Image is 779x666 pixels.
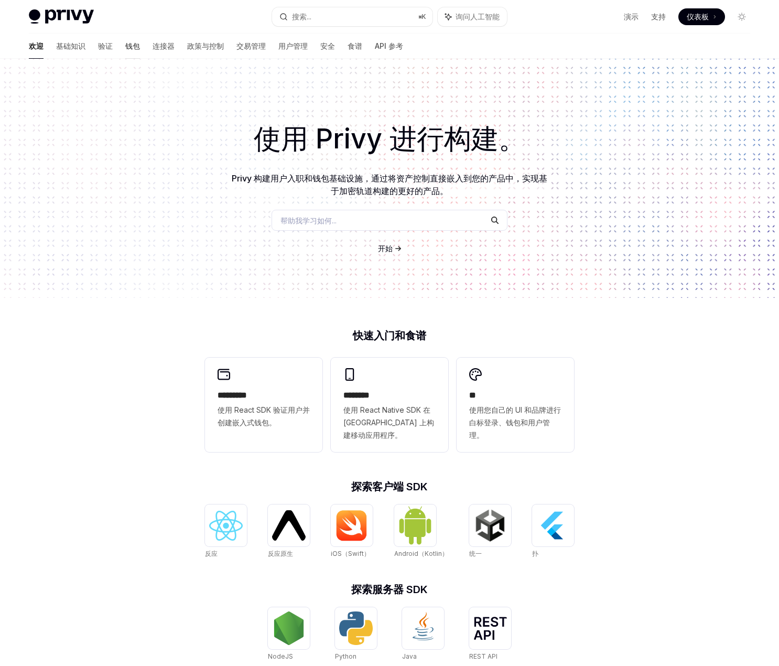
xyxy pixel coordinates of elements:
a: JavaJava [402,607,444,662]
font: 政策与控制 [187,41,224,50]
a: 反应原生反应原生 [268,504,310,559]
a: 基础知识 [56,34,85,59]
font: 钱包 [125,41,140,50]
font: 用户管理 [278,41,308,50]
a: PythonPython [335,607,377,662]
font: 连接器 [153,41,175,50]
font: 开始 [378,244,393,253]
img: iOS（Swift） [335,510,369,541]
font: 基础知识 [56,41,85,50]
font: Java [402,652,417,660]
a: 反应反应 [205,504,247,559]
a: **使用您自己的 UI 和品牌进行白标登录、钱包和用户管理。 [457,358,574,452]
font: 支持 [651,12,666,21]
font: 交易管理 [236,41,266,50]
font: 扑 [532,550,538,557]
a: **** ***使用 React Native SDK 在 [GEOGRAPHIC_DATA] 上构建移动应用程序。 [331,358,448,452]
font: 询问人工智能 [456,12,500,21]
font: 欢迎 [29,41,44,50]
img: Java [406,611,440,645]
font: 演示 [624,12,639,21]
a: NodeJSNodeJS [268,607,310,662]
font: 使用您自己的 UI 和品牌进行白标登录、钱包和用户管理。 [469,405,561,439]
img: NodeJS [272,611,306,645]
font: iOS（Swift） [331,550,370,557]
img: 扑 [536,509,570,542]
a: 安全 [320,34,335,59]
a: 用户管理 [278,34,308,59]
img: 统一 [473,509,507,542]
font: Privy 构建用户入职和钱包基础设施，通过将资产控制直接嵌入到您的产品中，实现基于加密轨道构建的更好的产品。 [232,173,547,196]
font: K [421,13,426,20]
a: 验证 [98,34,113,59]
img: 反应原生 [272,510,306,540]
font: 使用 React SDK 验证用户并创建嵌入式钱包。 [218,405,310,427]
a: 食谱 [348,34,362,59]
img: REST API [473,617,507,640]
a: 演示 [624,12,639,22]
font: 验证 [98,41,113,50]
font: Python [335,652,356,660]
font: 使用 React Native SDK 在 [GEOGRAPHIC_DATA] 上构建移动应用程序。 [343,405,434,439]
a: 交易管理 [236,34,266,59]
a: 扑扑 [532,504,574,559]
button: 切换暗模式 [733,8,750,25]
font: 安全 [320,41,335,50]
a: 支持 [651,12,666,22]
font: API 参考 [375,41,403,50]
a: API 参考 [375,34,403,59]
font: 仪表板 [687,12,709,21]
a: 开始 [378,243,393,254]
button: 询问人工智能 [438,7,507,26]
font: 快速入门和食谱 [353,329,426,342]
font: 食谱 [348,41,362,50]
font: 探索服务器 SDK [351,583,428,596]
font: ⌘ [418,13,421,20]
font: 使用 Privy 进行构建。 [254,122,526,155]
button: 搜索...⌘K [272,7,432,26]
a: 钱包 [125,34,140,59]
a: REST APIREST API [469,607,511,662]
font: 统一 [469,550,482,557]
a: iOS（Swift）iOS（Swift） [331,504,373,559]
font: REST API [469,652,497,660]
img: 灯光标志 [29,9,94,24]
a: 欢迎 [29,34,44,59]
a: Android（Kotlin）Android（Kotlin） [394,504,448,559]
a: 仪表板 [678,8,725,25]
a: 连接器 [153,34,175,59]
font: 探索客户端 SDK [351,480,428,493]
font: Android（Kotlin） [394,550,448,557]
font: 反应 [205,550,218,557]
font: 反应原生 [268,550,293,557]
img: Android（Kotlin） [398,506,432,545]
a: 政策与控制 [187,34,224,59]
font: NodeJS [268,652,293,660]
font: 搜索... [292,12,311,21]
a: 统一统一 [469,504,511,559]
img: Python [339,611,373,645]
font: 帮助我学习如何... [280,216,337,225]
img: 反应 [209,511,243,541]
